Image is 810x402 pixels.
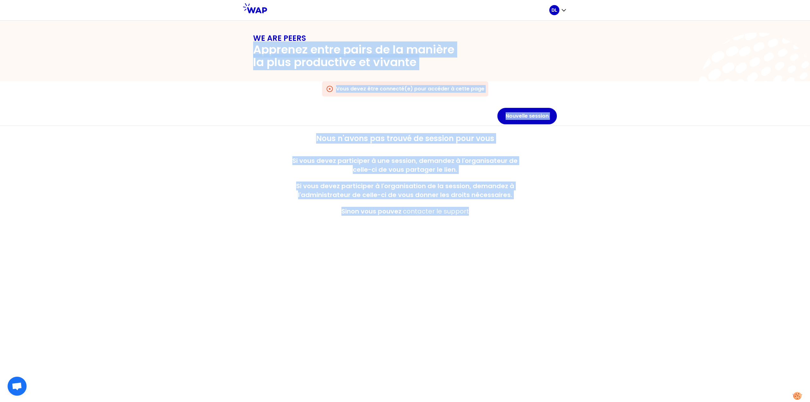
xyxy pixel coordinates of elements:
[549,5,567,15] button: DL
[497,108,557,124] button: Nouvelle session
[283,156,526,174] p: Si vous devez participer à une session, demandez à l'organisateur de celle-ci de vous partager le...
[336,85,484,93] h3: Vous devez être connecté(e) pour accéder à cette page
[403,207,469,216] button: contacter le support
[253,43,466,69] h2: Apprenez entre pairs de la manière la plus productive et vivante
[283,182,526,199] p: Si vous devez participer à l'organisation de la session, demandez à l'administrateur de celle-ci ...
[341,207,402,216] p: Sinon vous pouvez
[283,133,526,144] h2: Nous n'avons pas trouvé de session pour vous
[253,33,557,43] h1: WE ARE PEERS
[8,377,27,396] div: Ouvrir le chat
[551,7,557,13] p: DL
